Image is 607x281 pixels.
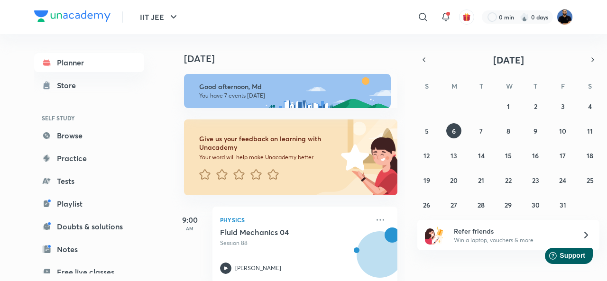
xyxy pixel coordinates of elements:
[474,148,489,163] button: October 14, 2025
[446,123,461,138] button: October 6, 2025
[560,200,566,209] abbr: October 31, 2025
[501,99,516,114] button: October 1, 2025
[57,80,82,91] div: Store
[34,172,144,190] a: Tests
[34,110,144,126] h6: SELF STUDY
[34,53,144,72] a: Planner
[587,151,593,160] abbr: October 18, 2025
[555,148,570,163] button: October 17, 2025
[462,13,471,21] img: avatar
[199,135,338,152] h6: Give us your feedback on learning with Unacademy
[235,264,281,272] p: [PERSON_NAME]
[523,244,597,271] iframe: Help widget launcher
[532,176,539,185] abbr: October 23, 2025
[528,148,543,163] button: October 16, 2025
[478,151,485,160] abbr: October 14, 2025
[446,148,461,163] button: October 13, 2025
[561,102,565,111] abbr: October 3, 2025
[560,151,566,160] abbr: October 17, 2025
[171,214,209,226] h5: 9:00
[474,197,489,212] button: October 28, 2025
[34,126,144,145] a: Browse
[425,82,429,91] abbr: Sunday
[199,154,338,161] p: Your word will help make Unacademy better
[582,99,598,114] button: October 4, 2025
[199,92,382,100] p: You have 7 events [DATE]
[555,172,570,188] button: October 24, 2025
[474,123,489,138] button: October 7, 2025
[34,10,110,24] a: Company Logo
[419,123,434,138] button: October 5, 2025
[532,151,539,160] abbr: October 16, 2025
[479,82,483,91] abbr: Tuesday
[559,127,566,136] abbr: October 10, 2025
[507,102,510,111] abbr: October 1, 2025
[520,12,529,22] img: streak
[501,148,516,163] button: October 15, 2025
[220,239,369,247] p: Session 88
[171,226,209,231] p: AM
[501,172,516,188] button: October 22, 2025
[451,200,457,209] abbr: October 27, 2025
[199,82,382,91] h6: Good afternoon, Md
[505,200,512,209] abbr: October 29, 2025
[184,53,407,64] h4: [DATE]
[557,9,573,25] img: Md Afroj
[533,127,537,136] abbr: October 9, 2025
[446,172,461,188] button: October 20, 2025
[454,226,570,236] h6: Refer friends
[555,99,570,114] button: October 3, 2025
[425,127,429,136] abbr: October 5, 2025
[34,149,144,168] a: Practice
[423,151,430,160] abbr: October 12, 2025
[454,236,570,245] p: Win a laptop, vouchers & more
[528,197,543,212] button: October 30, 2025
[587,176,594,185] abbr: October 25, 2025
[588,102,592,111] abbr: October 4, 2025
[459,9,474,25] button: avatar
[34,240,144,259] a: Notes
[34,76,144,95] a: Store
[34,10,110,22] img: Company Logo
[479,127,483,136] abbr: October 7, 2025
[451,82,457,91] abbr: Monday
[493,54,524,66] span: [DATE]
[534,102,537,111] abbr: October 2, 2025
[431,53,586,66] button: [DATE]
[184,74,391,108] img: afternoon
[423,176,430,185] abbr: October 19, 2025
[555,123,570,138] button: October 10, 2025
[220,214,369,226] p: Physics
[446,197,461,212] button: October 27, 2025
[419,148,434,163] button: October 12, 2025
[588,82,592,91] abbr: Saturday
[559,176,566,185] abbr: October 24, 2025
[533,82,537,91] abbr: Thursday
[501,197,516,212] button: October 29, 2025
[506,82,513,91] abbr: Wednesday
[532,200,540,209] abbr: October 30, 2025
[528,99,543,114] button: October 2, 2025
[582,148,598,163] button: October 18, 2025
[450,176,458,185] abbr: October 20, 2025
[587,127,593,136] abbr: October 11, 2025
[561,82,565,91] abbr: Friday
[582,172,598,188] button: October 25, 2025
[34,217,144,236] a: Doubts & solutions
[582,123,598,138] button: October 11, 2025
[220,227,338,237] h5: Fluid Mechanics 04
[505,176,512,185] abbr: October 22, 2025
[425,226,444,245] img: referral
[309,119,397,195] img: feedback_image
[419,172,434,188] button: October 19, 2025
[451,151,457,160] abbr: October 13, 2025
[528,172,543,188] button: October 23, 2025
[505,151,512,160] abbr: October 15, 2025
[452,127,456,136] abbr: October 6, 2025
[134,8,185,27] button: IIT JEE
[478,200,485,209] abbr: October 28, 2025
[555,197,570,212] button: October 31, 2025
[506,127,510,136] abbr: October 8, 2025
[474,172,489,188] button: October 21, 2025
